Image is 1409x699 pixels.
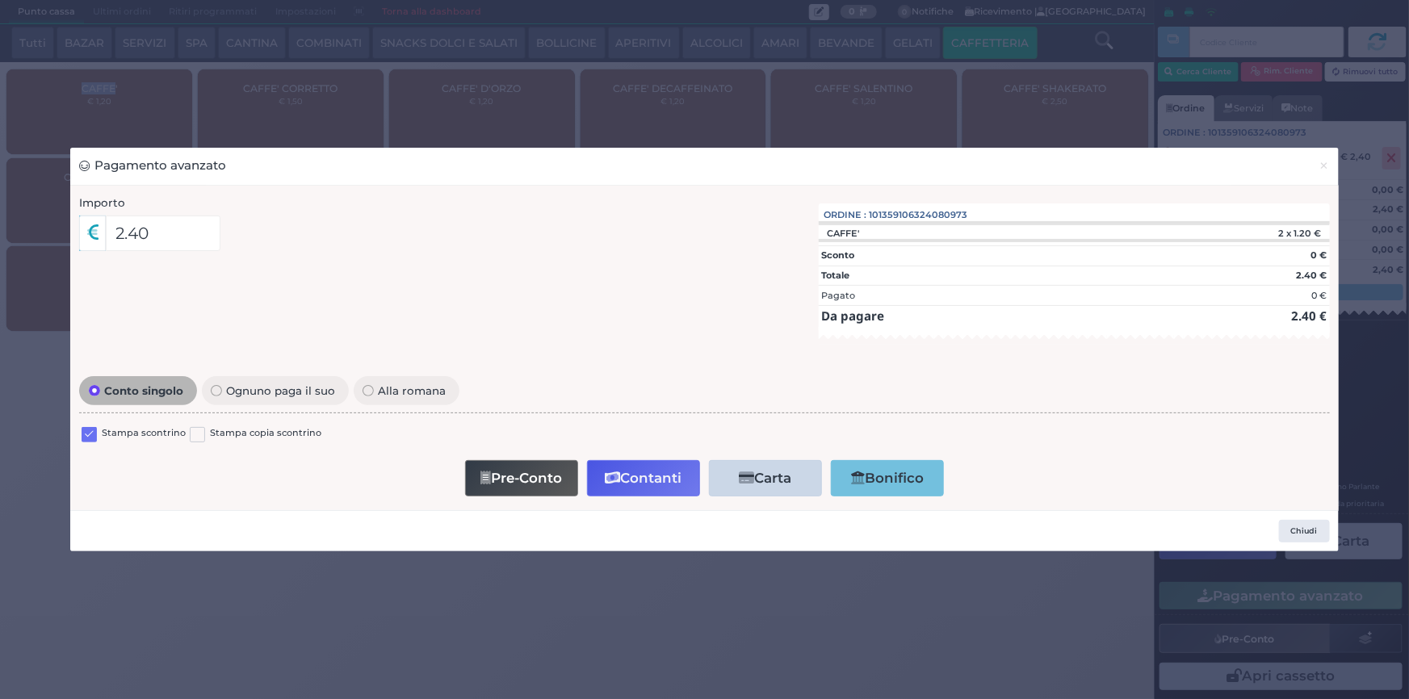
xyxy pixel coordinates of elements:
label: Importo [79,195,125,211]
strong: 2.40 € [1291,308,1327,324]
label: Stampa scontrino [102,426,186,442]
strong: Totale [821,270,849,281]
button: Bonifico [831,460,944,496]
button: Chiudi [1310,148,1338,184]
strong: 0 € [1310,249,1327,261]
div: 2 x 1.20 € [1201,228,1329,239]
span: Ordine : [824,208,867,222]
strong: Da pagare [821,308,884,324]
input: Es. 30.99 [106,216,221,251]
div: CAFFE' [819,228,868,239]
span: 101359106324080973 [870,208,968,222]
div: 0 € [1311,289,1327,303]
button: Carta [709,460,822,496]
span: Conto singolo [100,385,188,396]
label: Stampa copia scontrino [210,426,321,442]
button: Contanti [587,460,700,496]
div: Pagato [821,289,855,303]
span: Alla romana [374,385,451,396]
span: Ognuno paga il suo [222,385,340,396]
strong: 2.40 € [1296,270,1327,281]
strong: Sconto [821,249,854,261]
h3: Pagamento avanzato [79,157,226,175]
span: × [1319,157,1330,174]
button: Pre-Conto [465,460,578,496]
button: Chiudi [1279,520,1330,542]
